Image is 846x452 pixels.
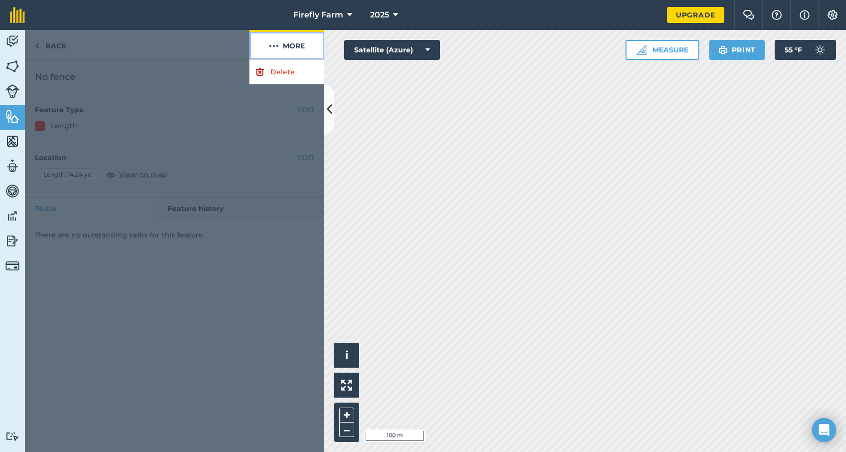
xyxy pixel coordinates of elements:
img: A cog icon [827,10,839,20]
img: Two speech bubbles overlapping with the left bubble in the forefront [743,10,755,20]
span: Firefly Farm [293,9,343,21]
img: A question mark icon [771,10,783,20]
img: svg+xml;base64,PHN2ZyB4bWxucz0iaHR0cDovL3d3dy53My5vcmcvMjAwMC9zdmciIHdpZHRoPSIxOCIgaGVpZ2h0PSIyNC... [255,66,264,78]
button: 55 °F [775,40,836,60]
img: svg+xml;base64,PHN2ZyB4bWxucz0iaHR0cDovL3d3dy53My5vcmcvMjAwMC9zdmciIHdpZHRoPSIyMCIgaGVpZ2h0PSIyNC... [269,40,279,52]
img: svg+xml;base64,PHN2ZyB4bWxucz0iaHR0cDovL3d3dy53My5vcmcvMjAwMC9zdmciIHdpZHRoPSIxOSIgaGVpZ2h0PSIyNC... [718,44,728,56]
button: Satellite (Azure) [344,40,440,60]
img: svg+xml;base64,PHN2ZyB4bWxucz0iaHR0cDovL3d3dy53My5vcmcvMjAwMC9zdmciIHdpZHRoPSI1NiIgaGVpZ2h0PSI2MC... [5,134,19,149]
img: svg+xml;base64,PD94bWwgdmVyc2lvbj0iMS4wIiBlbmNvZGluZz0idXRmLTgiPz4KPCEtLSBHZW5lcmF0b3I6IEFkb2JlIE... [5,259,19,273]
img: svg+xml;base64,PHN2ZyB4bWxucz0iaHR0cDovL3d3dy53My5vcmcvMjAwMC9zdmciIHdpZHRoPSI1NiIgaGVpZ2h0PSI2MC... [5,59,19,74]
img: svg+xml;base64,PD94bWwgdmVyc2lvbj0iMS4wIiBlbmNvZGluZz0idXRmLTgiPz4KPCEtLSBHZW5lcmF0b3I6IEFkb2JlIE... [5,209,19,224]
img: svg+xml;base64,PD94bWwgdmVyc2lvbj0iMS4wIiBlbmNvZGluZz0idXRmLTgiPz4KPCEtLSBHZW5lcmF0b3I6IEFkb2JlIE... [5,159,19,174]
img: svg+xml;base64,PD94bWwgdmVyc2lvbj0iMS4wIiBlbmNvZGluZz0idXRmLTgiPz4KPCEtLSBHZW5lcmF0b3I6IEFkb2JlIE... [5,184,19,199]
span: 55 ° F [785,40,802,60]
button: – [339,423,354,437]
button: Measure [626,40,699,60]
img: svg+xml;base64,PD94bWwgdmVyc2lvbj0iMS4wIiBlbmNvZGluZz0idXRmLTgiPz4KPCEtLSBHZW5lcmF0b3I6IEFkb2JlIE... [5,34,19,49]
img: svg+xml;base64,PD94bWwgdmVyc2lvbj0iMS4wIiBlbmNvZGluZz0idXRmLTgiPz4KPCEtLSBHZW5lcmF0b3I6IEFkb2JlIE... [5,233,19,248]
img: svg+xml;base64,PHN2ZyB4bWxucz0iaHR0cDovL3d3dy53My5vcmcvMjAwMC9zdmciIHdpZHRoPSIxNyIgaGVpZ2h0PSIxNy... [800,9,810,21]
div: Open Intercom Messenger [812,418,836,442]
img: svg+xml;base64,PD94bWwgdmVyc2lvbj0iMS4wIiBlbmNvZGluZz0idXRmLTgiPz4KPCEtLSBHZW5lcmF0b3I6IEFkb2JlIE... [5,432,19,441]
a: Delete [249,60,324,84]
img: svg+xml;base64,PD94bWwgdmVyc2lvbj0iMS4wIiBlbmNvZGluZz0idXRmLTgiPz4KPCEtLSBHZW5lcmF0b3I6IEFkb2JlIE... [810,40,830,60]
button: i [334,343,359,368]
button: Print [709,40,765,60]
button: + [339,408,354,423]
img: svg+xml;base64,PHN2ZyB4bWxucz0iaHR0cDovL3d3dy53My5vcmcvMjAwMC9zdmciIHdpZHRoPSI1NiIgaGVpZ2h0PSI2MC... [5,109,19,124]
button: More [249,30,324,59]
span: 2025 [370,9,389,21]
a: Upgrade [667,7,724,23]
span: i [345,349,348,361]
img: Four arrows, one pointing top left, one top right, one bottom right and the last bottom left [341,380,352,391]
img: Ruler icon [636,45,646,55]
img: svg+xml;base64,PD94bWwgdmVyc2lvbj0iMS4wIiBlbmNvZGluZz0idXRmLTgiPz4KPCEtLSBHZW5lcmF0b3I6IEFkb2JlIE... [5,84,19,98]
img: fieldmargin Logo [10,7,25,23]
